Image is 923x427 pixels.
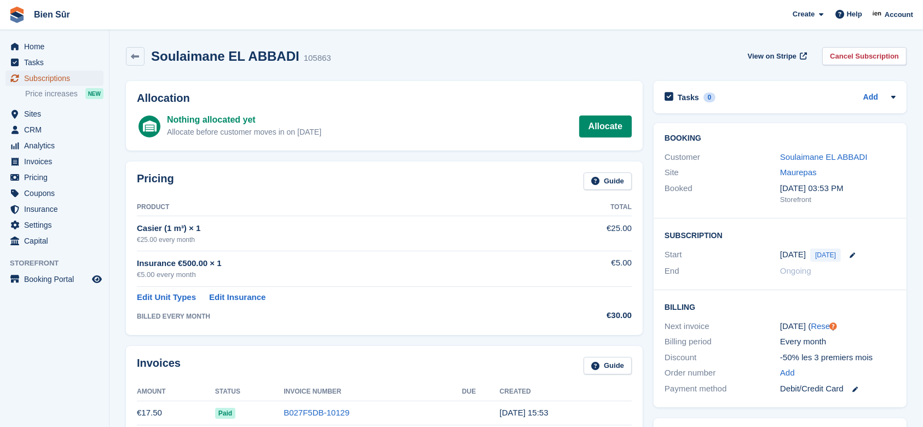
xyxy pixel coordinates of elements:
[579,116,632,137] a: Allocate
[137,269,551,280] div: €5.00 every month
[24,39,90,54] span: Home
[665,336,780,348] div: Billing period
[500,408,549,417] time: 2025-09-02 13:53:16 UTC
[209,291,266,304] a: Edit Insurance
[85,88,103,99] div: NEW
[5,71,103,86] a: menu
[665,367,780,379] div: Order number
[5,233,103,249] a: menu
[665,383,780,395] div: Payment method
[151,49,299,64] h2: Soulaimane EL ABBADI
[551,216,632,251] td: €25.00
[811,321,832,331] a: Reset
[780,194,896,205] div: Storefront
[780,320,896,333] div: [DATE] ( )
[24,138,90,153] span: Analytics
[215,408,235,419] span: Paid
[25,89,78,99] span: Price increases
[5,106,103,122] a: menu
[665,166,780,179] div: Site
[5,55,103,70] a: menu
[24,122,90,137] span: CRM
[24,170,90,185] span: Pricing
[780,336,896,348] div: Every month
[5,217,103,233] a: menu
[885,9,913,20] span: Account
[780,152,868,161] a: Soulaimane EL ABBADI
[137,383,215,401] th: Amount
[665,182,780,205] div: Booked
[665,229,896,240] h2: Subscription
[551,199,632,216] th: Total
[25,88,103,100] a: Price increases NEW
[24,186,90,201] span: Coupons
[748,51,797,62] span: View on Stripe
[24,154,90,169] span: Invoices
[10,258,109,269] span: Storefront
[793,9,815,20] span: Create
[24,217,90,233] span: Settings
[5,201,103,217] a: menu
[284,383,462,401] th: Invoice Number
[780,266,811,275] span: Ongoing
[584,172,632,191] a: Guide
[5,154,103,169] a: menu
[462,383,500,401] th: Due
[137,172,174,191] h2: Pricing
[5,138,103,153] a: menu
[137,357,181,375] h2: Invoices
[24,55,90,70] span: Tasks
[137,401,215,425] td: €17.50
[551,309,632,322] div: €30.00
[284,408,349,417] a: B027F5DB-10129
[665,351,780,364] div: Discount
[24,201,90,217] span: Insurance
[551,251,632,286] td: €5.00
[137,235,551,245] div: €25.00 every month
[304,52,331,65] div: 105863
[665,151,780,164] div: Customer
[167,126,321,138] div: Allocate before customer moves in on [DATE]
[24,272,90,287] span: Booking Portal
[5,39,103,54] a: menu
[780,351,896,364] div: -50% les 3 premiers mois
[780,249,806,261] time: 2025-09-01 23:00:00 UTC
[665,320,780,333] div: Next invoice
[822,47,907,65] a: Cancel Subscription
[137,311,551,321] div: BILLED EVERY MONTH
[780,182,896,195] div: [DATE] 03:53 PM
[137,199,551,216] th: Product
[5,272,103,287] a: menu
[780,383,896,395] div: Debit/Credit Card
[137,257,551,270] div: Insurance €500.00 × 1
[30,5,74,24] a: Bien Sûr
[847,9,862,20] span: Help
[5,186,103,201] a: menu
[167,113,321,126] div: Nothing allocated yet
[743,47,810,65] a: View on Stripe
[665,265,780,278] div: End
[665,249,780,262] div: Start
[137,92,632,105] h2: Allocation
[9,7,25,23] img: stora-icon-8386f47178a22dfd0bd8f6a31ec36ba5ce8667c1dd55bd0f319d3a0aa187defe.svg
[500,383,632,401] th: Created
[665,301,896,312] h2: Billing
[24,233,90,249] span: Capital
[863,91,878,104] a: Add
[90,273,103,286] a: Preview store
[24,71,90,86] span: Subscriptions
[703,93,716,102] div: 0
[780,367,795,379] a: Add
[828,321,838,331] div: Tooltip anchor
[872,9,883,20] img: Asmaa Habri
[215,383,284,401] th: Status
[584,357,632,375] a: Guide
[780,168,817,177] a: Maurepas
[137,291,196,304] a: Edit Unit Types
[665,134,896,143] h2: Booking
[137,222,551,235] div: Casier (1 m³) × 1
[810,249,841,262] span: [DATE]
[678,93,699,102] h2: Tasks
[5,122,103,137] a: menu
[24,106,90,122] span: Sites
